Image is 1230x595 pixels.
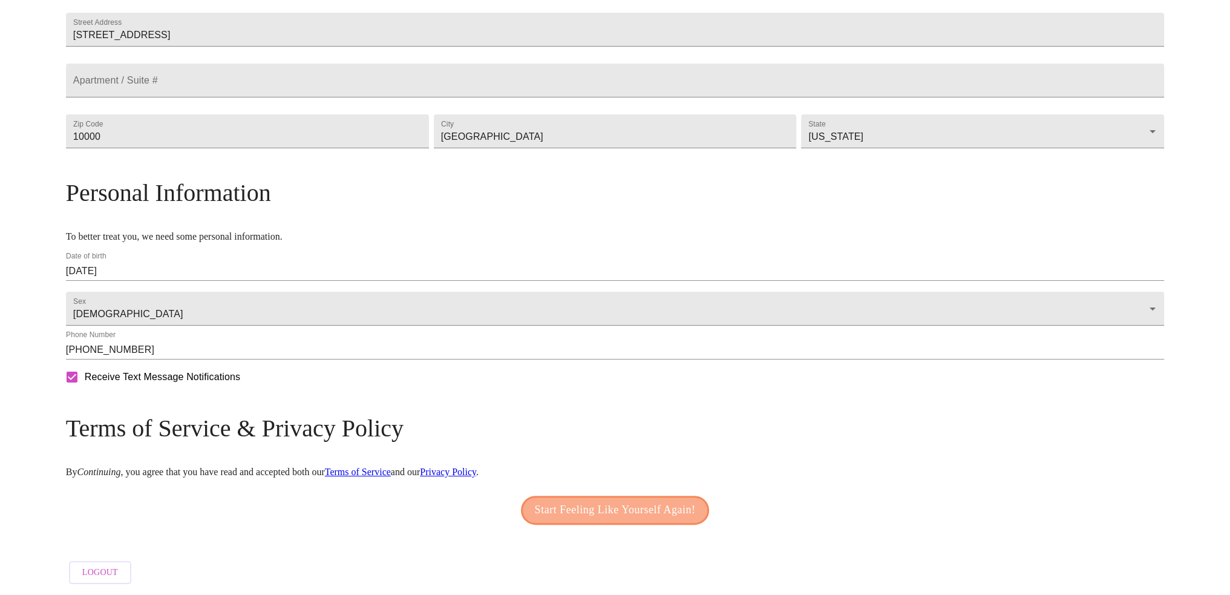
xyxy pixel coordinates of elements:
label: Phone Number [66,332,116,339]
p: To better treat you, we need some personal information. [66,231,1164,242]
button: Logout [69,561,131,585]
span: Logout [82,565,118,580]
label: Date of birth [66,253,106,260]
span: Receive Text Message Notifications [85,370,240,384]
h3: Personal Information [66,179,1164,207]
a: Privacy Policy [420,467,476,477]
div: [DEMOGRAPHIC_DATA] [66,292,1164,326]
em: Continuing [77,467,121,477]
p: By , you agree that you have read and accepted both our and our . [66,467,1164,478]
span: Start Feeling Like Yourself Again! [535,501,696,520]
button: Start Feeling Like Yourself Again! [521,496,710,525]
h3: Terms of Service & Privacy Policy [66,414,1164,442]
a: Terms of Service [325,467,391,477]
div: [US_STATE] [801,114,1164,148]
